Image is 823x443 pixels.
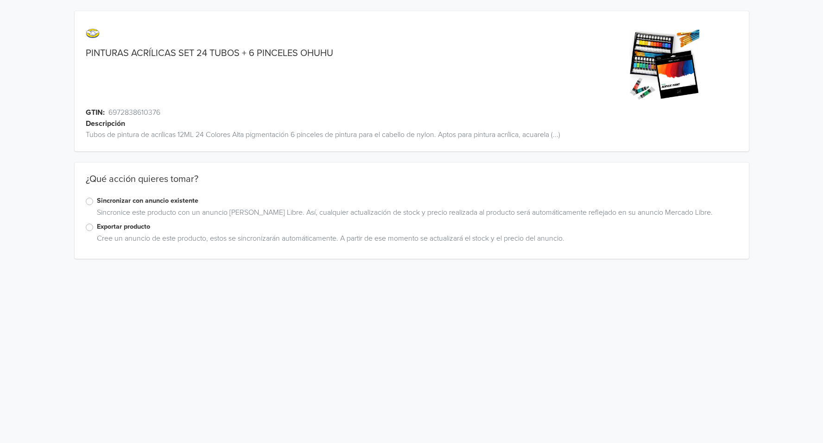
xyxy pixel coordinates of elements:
[86,107,105,118] span: GTIN:
[629,30,699,100] img: product_image
[108,107,160,118] span: 6972838610376
[75,174,749,196] div: ¿Qué acción quieres tomar?
[86,48,333,59] a: PINTURAS ACRÍLICAS SET 24 TUBOS + 6 PINCELES OHUHU
[93,233,738,248] div: Cree un anuncio de este producto, estos se sincronizarán automáticamente. A partir de ese momento...
[97,222,738,232] label: Exportar producto
[97,196,738,206] label: Sincronizar con anuncio existente
[86,118,760,129] div: Descripción
[93,207,738,222] div: Sincronice este producto con un anuncio [PERSON_NAME] Libre. Así, cualquier actualización de stoc...
[75,129,749,140] div: Tubos de pintura de acrílicas 12ML 24 Colores Alta pigmentación 6 pinceles de pintura para el cab...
